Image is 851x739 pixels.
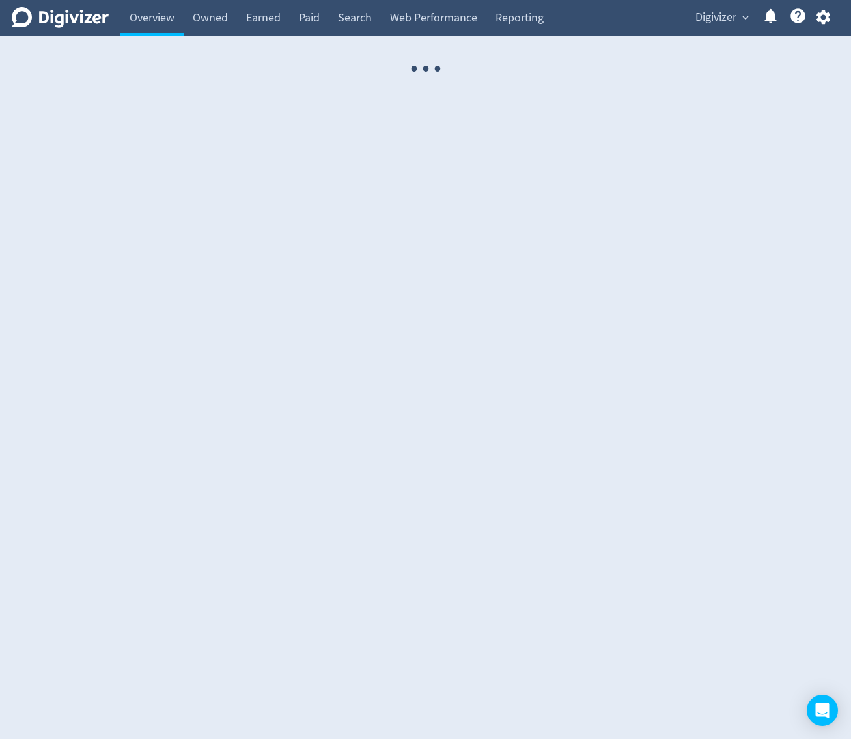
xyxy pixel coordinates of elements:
[420,36,432,102] span: ·
[432,36,443,102] span: ·
[408,36,420,102] span: ·
[740,12,751,23] span: expand_more
[695,7,736,28] span: Digivizer
[691,7,752,28] button: Digivizer
[807,695,838,726] div: Open Intercom Messenger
